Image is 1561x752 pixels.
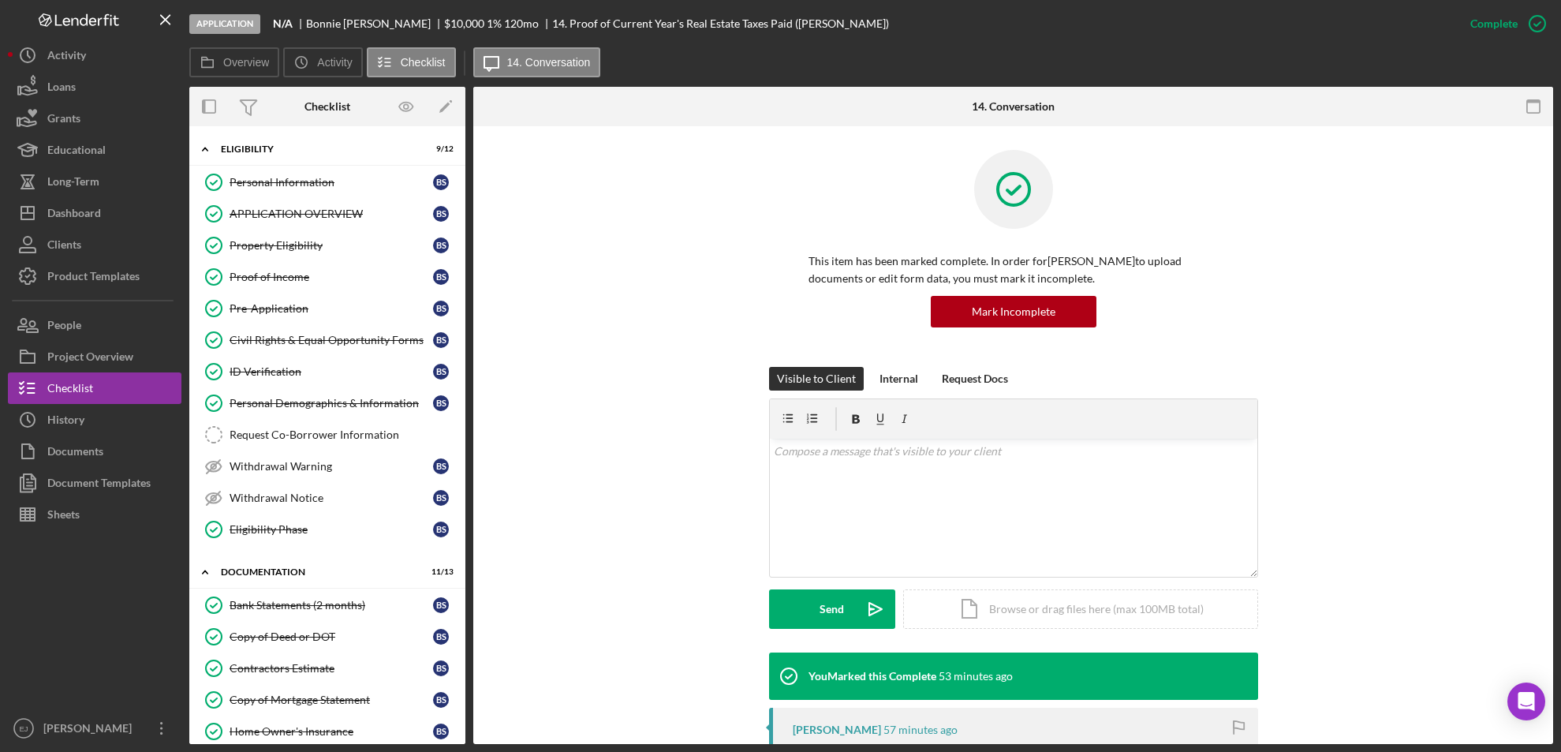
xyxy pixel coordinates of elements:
[230,599,433,612] div: Bank Statements (2 months)
[47,260,140,296] div: Product Templates
[931,296,1096,327] button: Mark Incomplete
[8,499,181,530] button: Sheets
[939,670,1013,683] time: 2025-10-09 19:07
[189,47,279,77] button: Overview
[197,293,457,324] a: Pre-ApplicationBS
[47,436,103,471] div: Documents
[433,174,449,190] div: B S
[197,589,457,621] a: Bank Statements (2 months)BS
[197,261,457,293] a: Proof of IncomeBS
[230,239,433,252] div: Property Eligibility
[8,166,181,197] button: Long-Term
[809,670,936,683] div: You Marked this Complete
[8,713,181,744] button: EJ[PERSON_NAME]
[1455,8,1553,39] button: Complete
[189,14,260,34] div: Application
[433,660,449,676] div: B S
[230,271,433,283] div: Proof of Income
[47,229,81,264] div: Clients
[425,144,454,154] div: 9 / 12
[8,134,181,166] button: Educational
[197,653,457,684] a: Contractors EstimateBS
[230,523,433,536] div: Eligibility Phase
[304,100,350,113] div: Checklist
[8,71,181,103] a: Loans
[8,436,181,467] button: Documents
[230,630,433,643] div: Copy of Deed or DOT
[39,713,142,748] div: [PERSON_NAME]
[8,103,181,134] a: Grants
[47,309,81,345] div: People
[197,419,457,451] a: Request Co-Borrower Information
[47,166,99,201] div: Long-Term
[47,197,101,233] div: Dashboard
[942,367,1008,391] div: Request Docs
[809,253,1219,288] p: This item has been marked complete. In order for [PERSON_NAME] to upload documents or edit form d...
[793,724,881,736] div: [PERSON_NAME]
[8,341,181,372] a: Project Overview
[433,395,449,411] div: B S
[230,460,433,473] div: Withdrawal Warning
[433,206,449,222] div: B S
[552,17,889,30] div: 14. Proof of Current Year's Real Estate Taxes Paid ([PERSON_NAME])
[934,367,1016,391] button: Request Docs
[47,39,86,75] div: Activity
[47,71,76,107] div: Loans
[197,716,457,747] a: Home Owner's InsuranceBS
[8,39,181,71] button: Activity
[487,17,502,30] div: 1 %
[197,684,457,716] a: Copy of Mortgage StatementBS
[1470,8,1518,39] div: Complete
[8,197,181,229] button: Dashboard
[47,404,84,440] div: History
[507,56,591,69] label: 14. Conversation
[433,458,449,474] div: B S
[433,490,449,506] div: B S
[230,365,433,378] div: ID Verification
[401,56,446,69] label: Checklist
[230,492,433,504] div: Withdrawal Notice
[19,724,28,733] text: EJ
[197,356,457,387] a: ID VerificationBS
[221,144,414,154] div: Eligibility
[230,662,433,675] div: Contractors Estimate
[223,56,269,69] label: Overview
[47,341,133,376] div: Project Overview
[47,467,151,503] div: Document Templates
[1507,683,1545,720] div: Open Intercom Messenger
[8,404,181,436] a: History
[197,482,457,514] a: Withdrawal NoticeBS
[197,166,457,198] a: Personal InformationBS
[230,334,433,346] div: Civil Rights & Equal Opportunity Forms
[433,692,449,708] div: B S
[972,296,1055,327] div: Mark Incomplete
[473,47,601,77] button: 14. Conversation
[433,522,449,537] div: B S
[433,301,449,316] div: B S
[8,309,181,341] button: People
[8,467,181,499] button: Document Templates
[197,198,457,230] a: APPLICATION OVERVIEWBS
[306,17,444,30] div: Bonnie [PERSON_NAME]
[8,260,181,292] button: Product Templates
[8,372,181,404] button: Checklist
[777,367,856,391] div: Visible to Client
[221,567,414,577] div: Documentation
[230,725,433,738] div: Home Owner's Insurance
[433,332,449,348] div: B S
[769,589,895,629] button: Send
[433,724,449,739] div: B S
[230,694,433,706] div: Copy of Mortgage Statement
[433,238,449,253] div: B S
[433,597,449,613] div: B S
[883,724,958,736] time: 2025-10-09 19:02
[8,229,181,260] a: Clients
[367,47,456,77] button: Checklist
[433,269,449,285] div: B S
[433,629,449,645] div: B S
